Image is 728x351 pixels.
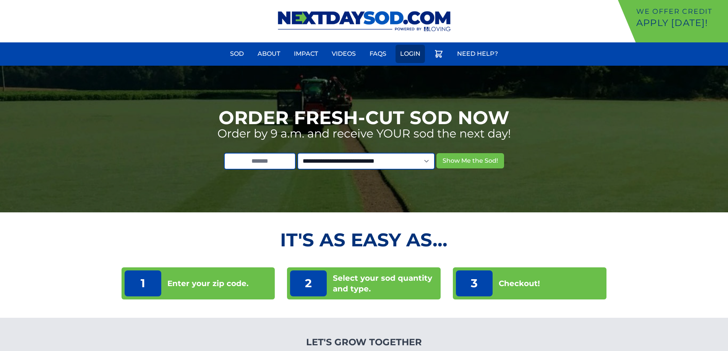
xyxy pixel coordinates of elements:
[225,45,248,63] a: Sod
[636,6,725,17] p: We offer Credit
[219,108,509,127] h1: Order Fresh-Cut Sod Now
[365,45,391,63] a: FAQs
[396,45,425,63] a: Login
[217,127,511,141] p: Order by 9 a.m. and receive YOUR sod the next day!
[327,45,360,63] a: Videos
[499,278,540,289] p: Checkout!
[333,273,438,294] p: Select your sod quantity and type.
[456,270,493,296] p: 3
[265,336,463,348] h4: Let's Grow Together
[289,45,323,63] a: Impact
[436,153,504,168] button: Show Me the Sod!
[636,17,725,29] p: Apply [DATE]!
[290,270,327,296] p: 2
[452,45,503,63] a: Need Help?
[253,45,285,63] a: About
[125,270,161,296] p: 1
[122,231,607,249] h2: It's as Easy As...
[167,278,248,289] p: Enter your zip code.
